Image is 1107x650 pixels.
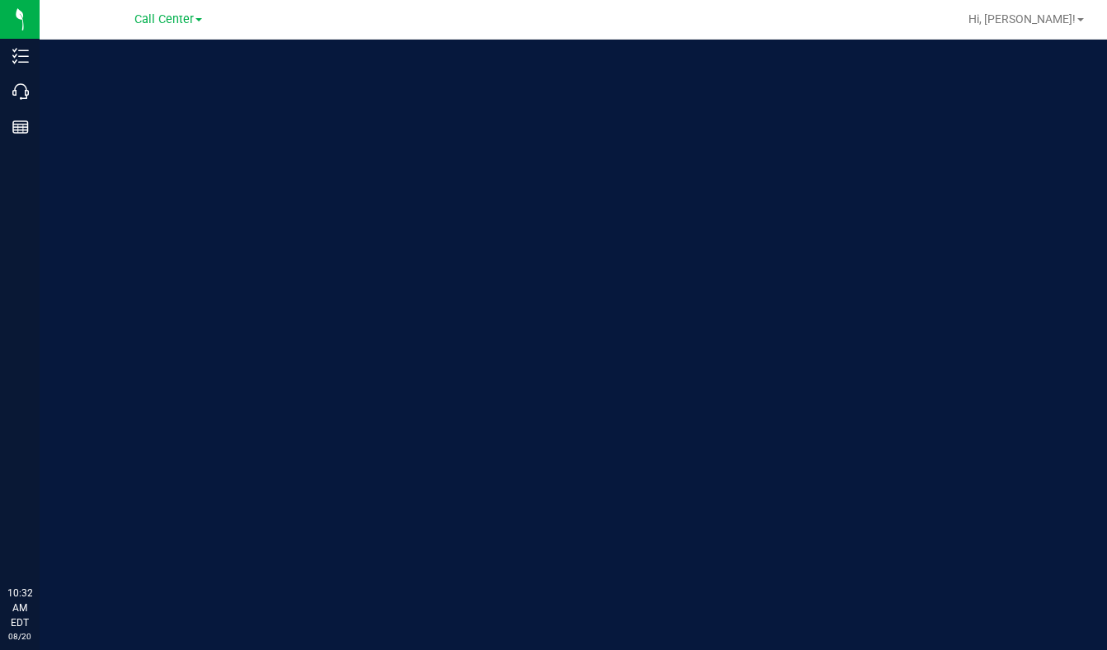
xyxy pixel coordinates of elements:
span: Hi, [PERSON_NAME]! [968,12,1076,26]
span: Call Center [134,12,194,26]
inline-svg: Inventory [12,48,29,64]
inline-svg: Call Center [12,83,29,100]
p: 08/20 [7,630,32,643]
p: 10:32 AM EDT [7,586,32,630]
inline-svg: Reports [12,119,29,135]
